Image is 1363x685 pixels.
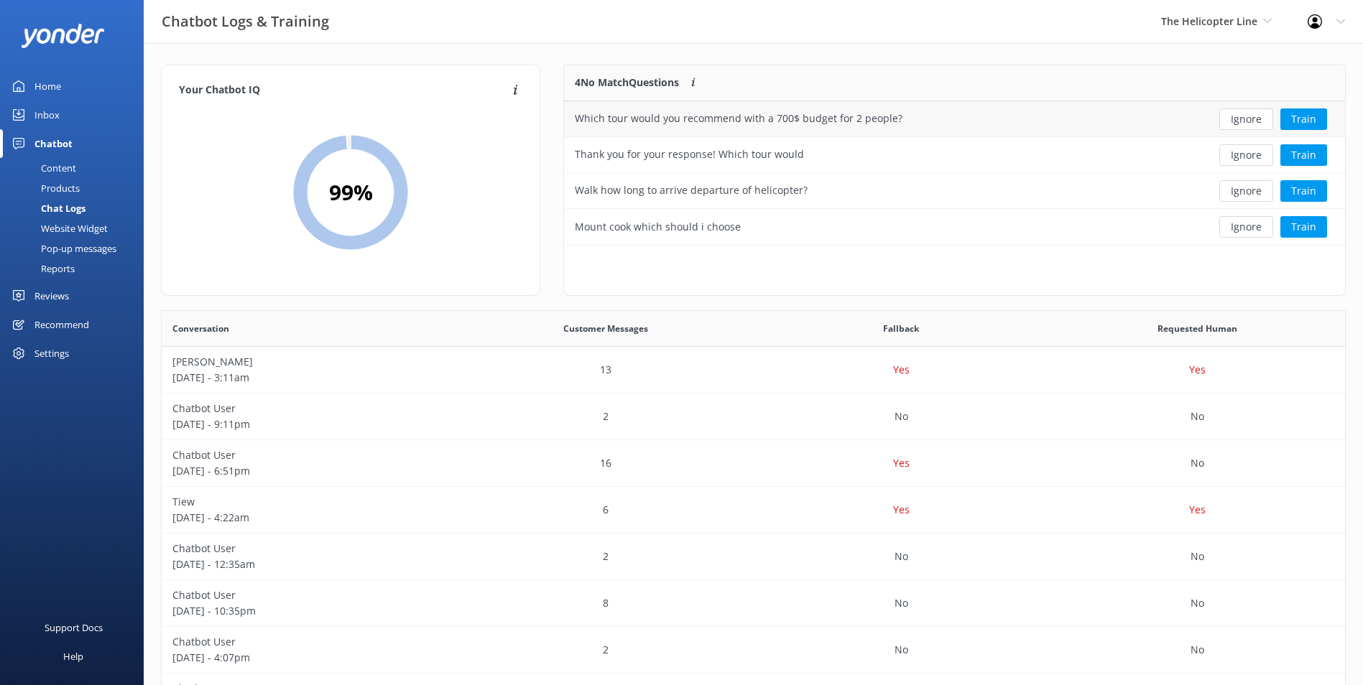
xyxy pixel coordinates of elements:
[564,101,1345,137] div: row
[564,173,1345,209] div: row
[172,370,447,386] p: [DATE] - 3:11am
[172,634,447,650] p: Chatbot User
[172,416,447,432] p: [DATE] - 9:11pm
[162,440,1345,487] div: row
[1191,642,1204,658] p: No
[893,502,910,518] p: Yes
[162,10,329,33] h3: Chatbot Logs & Training
[9,238,144,258] a: Pop-up messages
[600,455,611,471] p: 16
[172,447,447,463] p: Chatbot User
[179,83,509,98] h4: Your Chatbot IQ
[172,494,447,510] p: Tiew
[895,549,908,564] p: No
[603,549,609,564] p: 2
[603,502,609,518] p: 6
[9,198,86,218] div: Chat Logs
[1280,180,1327,202] button: Train
[1191,455,1204,471] p: No
[162,393,1345,440] div: row
[1219,180,1273,202] button: Ignore
[575,182,808,198] div: Walk how long to arrive departure of helicopter?
[603,642,609,658] p: 2
[893,362,910,378] p: Yes
[9,218,144,238] a: Website Widget
[172,650,447,666] p: [DATE] - 4:07pm
[172,401,447,416] p: Chatbot User
[9,198,144,218] a: Chat Logs
[172,322,229,335] span: Conversation
[9,158,76,178] div: Content
[1191,595,1204,611] p: No
[1280,144,1327,166] button: Train
[9,258,75,279] div: Reports
[9,218,108,238] div: Website Widget
[172,603,447,619] p: [DATE] - 10:35pm
[1158,322,1237,335] span: Requested Human
[575,146,804,162] div: Thank you for your response! Which tour would
[564,209,1345,245] div: row
[34,310,89,339] div: Recommend
[162,580,1345,627] div: row
[34,129,73,158] div: Chatbot
[1280,108,1327,130] button: Train
[895,642,908,658] p: No
[162,487,1345,533] div: row
[895,595,908,611] p: No
[162,627,1345,674] div: row
[9,178,80,198] div: Products
[329,175,373,210] h2: 99 %
[34,101,60,129] div: Inbox
[172,463,447,479] p: [DATE] - 6:51pm
[1191,409,1204,424] p: No
[162,533,1345,580] div: row
[563,322,648,335] span: Customer Messages
[1191,549,1204,564] p: No
[564,101,1345,245] div: grid
[34,339,69,368] div: Settings
[1161,14,1257,28] span: The Helicopter Line
[600,362,611,378] p: 13
[172,354,447,370] p: [PERSON_NAME]
[1189,502,1206,518] p: Yes
[1189,362,1206,378] p: Yes
[1219,108,1273,130] button: Ignore
[34,72,61,101] div: Home
[22,24,104,47] img: yonder-white-logo.png
[893,455,910,471] p: Yes
[564,137,1345,173] div: row
[575,75,679,90] p: 4 No Match Questions
[895,409,908,424] p: No
[603,409,609,424] p: 2
[172,587,447,603] p: Chatbot User
[34,281,69,310] div: Reviews
[9,238,116,258] div: Pop-up messages
[575,219,741,235] div: Mount cook which should i choose
[1219,144,1273,166] button: Ignore
[603,595,609,611] p: 8
[575,111,902,126] div: Which tour would you recommend with a 700$ budget for 2 people?
[1219,216,1273,238] button: Ignore
[9,158,144,178] a: Content
[883,322,919,335] span: Fallback
[45,613,103,642] div: Support Docs
[172,510,447,526] p: [DATE] - 4:22am
[172,556,447,572] p: [DATE] - 12:35am
[9,178,144,198] a: Products
[162,347,1345,393] div: row
[172,541,447,556] p: Chatbot User
[63,642,83,671] div: Help
[9,258,144,279] a: Reports
[1280,216,1327,238] button: Train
